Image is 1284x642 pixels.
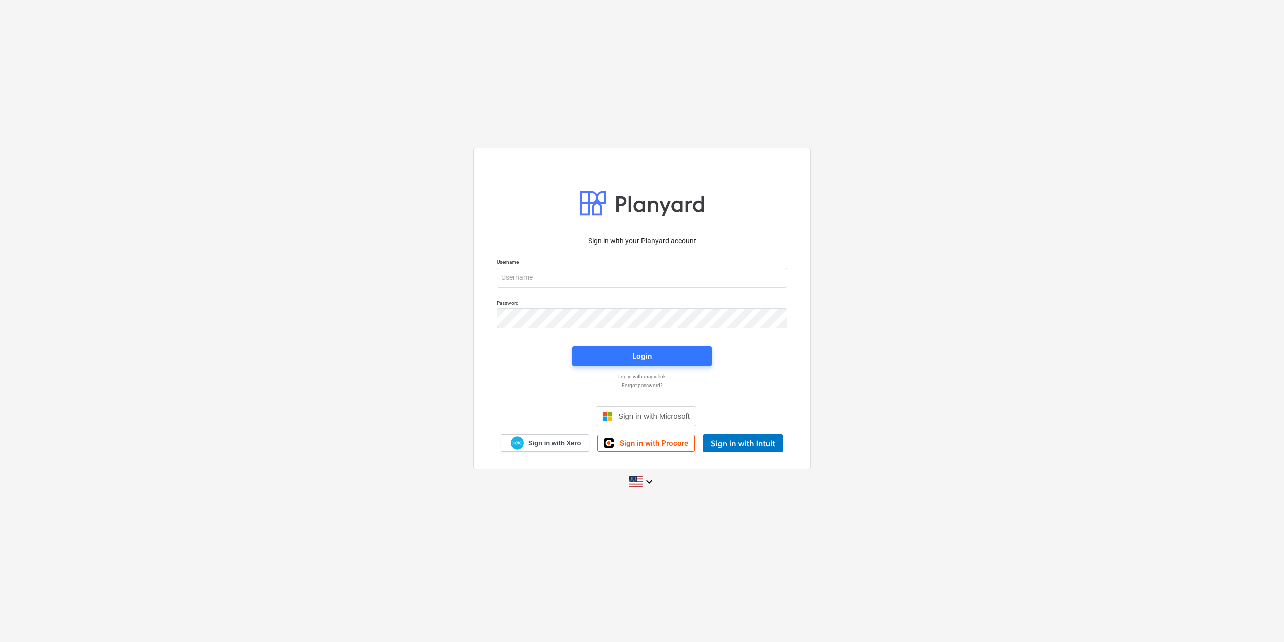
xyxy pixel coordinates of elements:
button: Login [572,346,712,366]
a: Sign in with Procore [597,435,695,452]
a: Log in with magic link [492,373,792,380]
p: Password [497,300,787,308]
span: Sign in with Xero [528,439,581,448]
p: Username [497,259,787,267]
img: Microsoft logo [602,411,612,421]
img: Xero logo [511,436,524,450]
i: keyboard_arrow_down [643,476,655,488]
div: Login [632,350,652,363]
a: Sign in with Xero [501,434,590,452]
input: Username [497,268,787,288]
span: Sign in with Microsoft [618,412,690,420]
span: Sign in with Procore [620,439,688,448]
p: Sign in with your Planyard account [497,236,787,246]
a: Forgot password? [492,382,792,389]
